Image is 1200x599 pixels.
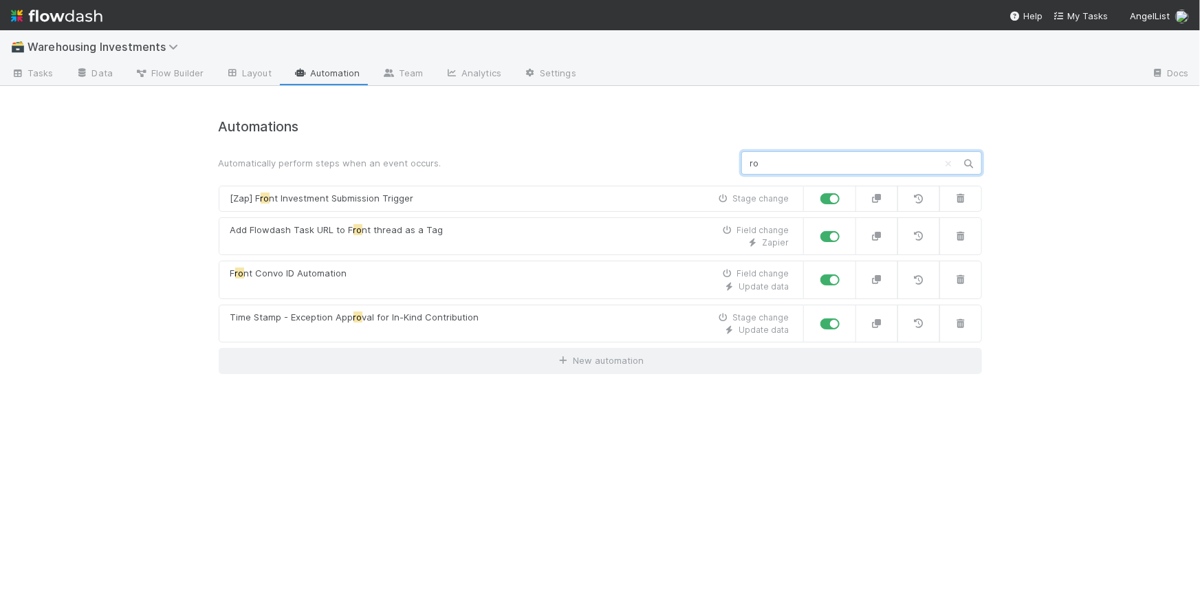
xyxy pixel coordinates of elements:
[230,312,353,323] span: Time Stamp - Exception App
[737,225,789,235] span: Field change
[353,312,362,323] mark: ro
[1175,10,1189,23] img: avatar_501ac9d6-9fa6-4fe9-975e-1fd988f7bdb1.png
[219,261,804,299] a: Front Convo ID AutomationField changeUpdate data
[230,268,235,279] span: F
[434,63,512,85] a: Analytics
[362,224,444,235] span: nt thread as a Tag
[230,224,353,235] span: Add Flowdash Task URL to F
[208,156,731,170] div: Automatically perform steps when an event occurs.
[11,66,54,80] span: Tasks
[1130,10,1170,21] span: AngelList
[739,325,789,335] span: Update data
[362,312,479,323] span: val for In-Kind Contribution
[28,40,185,54] span: Warehousing Investments
[215,63,283,85] a: Layout
[741,151,982,175] input: Search
[219,119,982,135] h4: Automations
[261,193,270,204] mark: ro
[124,63,215,85] a: Flow Builder
[244,268,347,279] span: nt Convo ID Automation
[230,193,261,204] span: [Zap] F
[1140,63,1200,85] a: Docs
[219,348,982,374] a: New automation
[733,193,789,204] span: Stage change
[739,281,789,292] span: Update data
[737,268,789,279] span: Field change
[135,66,204,80] span: Flow Builder
[512,63,587,85] a: Settings
[219,186,804,212] a: [Zap] Front Investment Submission TriggerStage change
[65,63,124,85] a: Data
[763,237,789,248] span: Zapier
[1010,9,1043,23] div: Help
[219,305,804,343] a: Time Stamp - Exception Approval for In-Kind ContributionStage changeUpdate data
[942,153,956,175] button: Clear search
[235,268,244,279] mark: ro
[270,193,414,204] span: nt Investment Submission Trigger
[1054,9,1108,23] a: My Tasks
[283,63,371,85] a: Automation
[1054,10,1108,21] span: My Tasks
[733,312,789,323] span: Stage change
[219,217,804,256] a: Add Flowdash Task URL to Front thread as a TagField changeZapier
[353,224,362,235] mark: ro
[371,63,434,85] a: Team
[11,4,102,28] img: logo-inverted-e16ddd16eac7371096b0.svg
[11,41,25,52] span: 🗃️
